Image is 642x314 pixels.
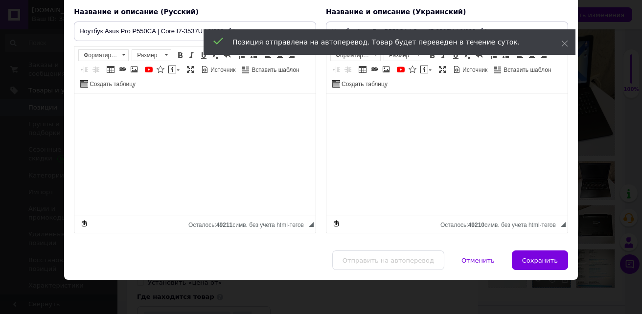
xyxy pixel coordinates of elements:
a: Форматирование [78,49,129,61]
a: Уменьшить отступ [79,64,90,75]
button: Отменить [451,250,505,270]
span: Вставить шаблон [250,66,299,74]
a: Размер [132,49,171,61]
a: Подчеркнутый (Ctrl+U) [198,50,209,61]
span: Отменить [461,257,495,264]
span: Перетащите для изменения размера [561,222,566,227]
a: Изображение [129,64,139,75]
a: Вставить сообщение [419,64,433,75]
span: Форматирование [79,50,119,61]
a: Сделать резервную копию сейчас [331,218,342,229]
span: Источник [461,66,487,74]
div: Позиция отправлена на автоперевод. Товар будет переведен в течение суток. [232,37,537,47]
a: Добавить видео с YouTube [395,64,406,75]
span: Размер [132,50,161,61]
a: Уменьшить отступ [331,64,342,75]
a: Добавить видео с YouTube [143,64,154,75]
span: 49210 [468,222,484,228]
a: Источник [200,64,237,75]
a: Вставить иконку [155,64,166,75]
a: Создать таблицу [79,78,137,89]
iframe: Визуальный текстовый редактор, E33858E5-8523-4FEA-B686-71EA08D6822A [74,93,316,216]
iframe: Визуальный текстовый редактор, A2379CFF-3D6A-4AFF-B268-9EDEF0FE774B [326,93,568,216]
a: Сделать резервную копию сейчас [79,218,90,229]
a: Вставить/Редактировать ссылку (Ctrl+L) [369,64,380,75]
a: Источник [452,64,489,75]
span: 49211 [216,222,232,228]
a: Развернуть [185,64,196,75]
a: Полужирный (Ctrl+B) [175,50,185,61]
a: Курсив (Ctrl+I) [186,50,197,61]
a: Увеличить отступ [91,64,101,75]
span: Создать таблицу [88,80,136,89]
span: Вставить шаблон [502,66,551,74]
a: Вставить шаблон [493,64,552,75]
body: Визуальный текстовый редактор, 88666F13-9DDF-4F5E-929B-8D960D98AD97 [10,10,321,264]
span: Название и описание (Русский) [74,8,199,16]
a: Вставить/Редактировать ссылку (Ctrl+L) [117,64,128,75]
span: Создать таблицу [340,80,388,89]
a: Таблица [105,64,116,75]
span: Название и описание (Украинский) [326,8,466,16]
div: Подсчет символов [440,219,561,228]
span: Источник [209,66,235,74]
button: Сохранить [512,250,568,270]
a: Таблица [357,64,368,75]
span: Перетащите для изменения размера [309,222,314,227]
div: Подсчет символов [188,219,309,228]
a: Увеличить отступ [343,64,353,75]
a: Вставить шаблон [241,64,300,75]
a: Развернуть [437,64,448,75]
a: Изображение [381,64,391,75]
a: Вставить иконку [407,64,418,75]
a: Создать таблицу [331,78,389,89]
span: Сохранить [522,257,558,264]
a: Вставить сообщение [167,64,181,75]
